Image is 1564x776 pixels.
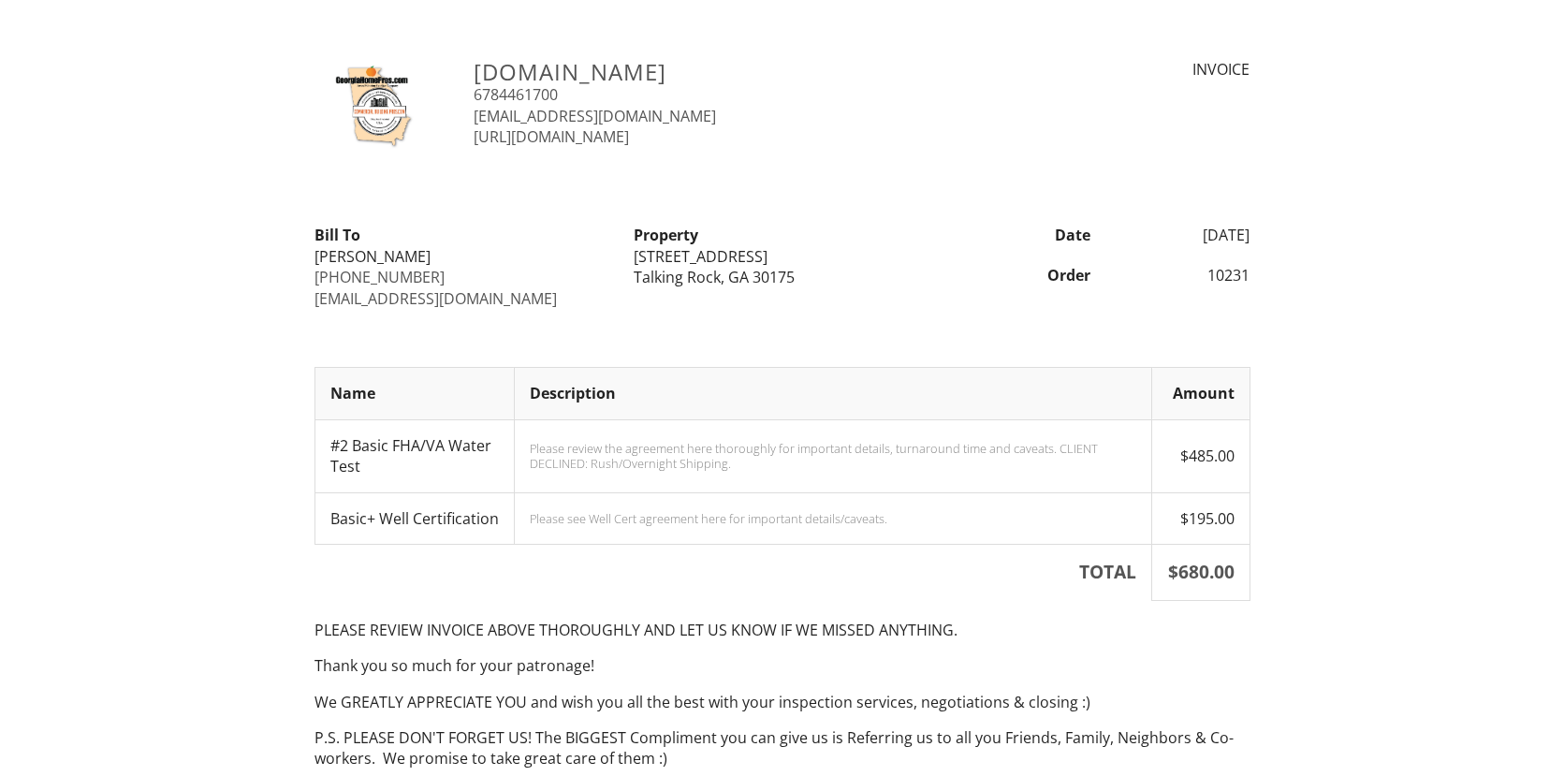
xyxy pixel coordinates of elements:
div: Please see Well Cert agreement here for important details/caveats. [530,511,1137,526]
h3: [DOMAIN_NAME] [474,59,1010,84]
a: 6784461700 [474,84,558,105]
p: Thank you so much for your patronage! [314,655,1250,676]
td: $195.00 [1152,492,1250,544]
th: Amount [1152,368,1250,419]
strong: Property [634,225,698,245]
p: PLEASE REVIEW INVOICE ABOVE THOROUGHLY AND LET US KNOW IF WE MISSED ANYTHING. [314,620,1250,640]
th: TOTAL [314,544,1152,600]
div: [PERSON_NAME] [314,246,611,267]
div: Date [942,225,1102,245]
td: Basic+ Well Certification [314,492,514,544]
div: [DATE] [1102,225,1262,245]
td: $485.00 [1152,419,1250,492]
td: #2 Basic FHA/VA Water Test [314,419,514,492]
div: [STREET_ADDRESS] [634,246,930,267]
div: Talking Rock, GA 30175 [634,267,930,287]
a: [EMAIL_ADDRESS][DOMAIN_NAME] [314,288,557,309]
th: Name [314,368,514,419]
p: P.S. PLEASE DON'T FORGET US! The BIGGEST Compliment you can give us is Referring us to all you Fr... [314,727,1250,769]
div: Order [942,265,1102,286]
a: [PHONE_NUMBER] [314,267,445,287]
img: GHP_CBP_Jpg_Logo.jpg [314,59,452,162]
a: [URL][DOMAIN_NAME] [474,126,629,147]
th: Description [514,368,1152,419]
div: INVOICE [1032,59,1250,80]
div: Please review the agreement here thoroughly for important details, turnaround time and caveats. C... [530,441,1137,471]
th: $680.00 [1152,544,1250,600]
a: [EMAIL_ADDRESS][DOMAIN_NAME] [474,106,716,126]
strong: Bill To [314,225,360,245]
div: 10231 [1102,265,1262,286]
p: We GREATLY APPRECIATE YOU and wish you all the best with your inspection services, negotiations &... [314,692,1250,712]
